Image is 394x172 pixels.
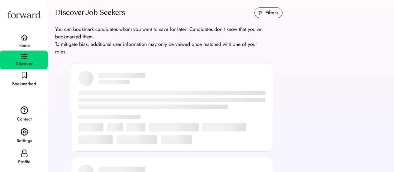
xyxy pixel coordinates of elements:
[17,115,32,123] div: Contact
[55,8,125,18] div: Discover Job Seekers
[21,34,28,41] img: home.svg
[6,5,42,24] img: Forward logo
[55,26,267,56] div: You can bookmark candidates whom you want to save for later! Candidates don’t know that you’ve bo...
[16,60,33,68] div: Discover
[21,54,27,59] img: discover.svg
[259,11,262,15] img: filters.svg
[12,80,36,88] div: Bookmarked
[22,72,27,79] img: bookmark-black.svg
[21,106,28,114] img: contact.svg
[21,128,28,136] img: settings.svg
[265,9,278,17] div: Filters
[18,42,30,49] div: Home
[17,137,32,145] div: Settings
[18,158,31,166] div: Profile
